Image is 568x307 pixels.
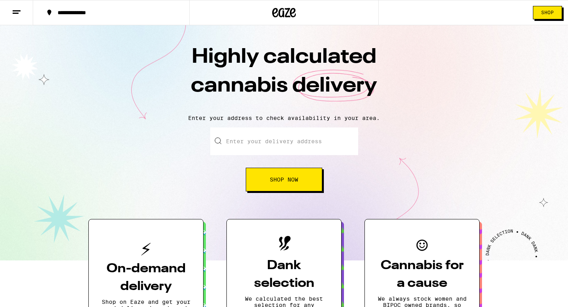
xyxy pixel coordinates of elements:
span: Shop Now [270,177,298,182]
p: Enter your address to check availability in your area. [8,115,560,121]
input: Enter your delivery address [210,127,358,155]
h3: Dank selection [239,257,329,292]
span: Shop [541,10,554,15]
button: Shop Now [246,168,322,191]
h3: On-demand delivery [101,260,191,296]
h3: Cannabis for a cause [377,257,467,292]
h1: Highly calculated cannabis delivery [146,43,422,109]
button: Shop [533,6,562,19]
a: Shop [527,6,568,19]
